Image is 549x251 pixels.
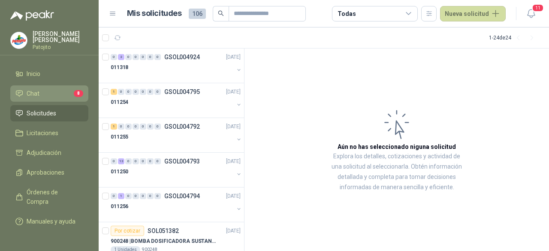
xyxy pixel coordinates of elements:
[27,217,75,226] span: Manuales y ayuda
[147,54,154,60] div: 0
[111,203,128,211] p: 011256
[226,157,241,166] p: [DATE]
[125,89,132,95] div: 0
[164,158,200,164] p: GSOL004793
[154,54,161,60] div: 0
[133,193,139,199] div: 0
[10,10,54,21] img: Logo peakr
[27,187,80,206] span: Órdenes de Compra
[226,123,241,131] p: [DATE]
[440,6,506,21] button: Nueva solicitud
[133,89,139,95] div: 0
[111,158,117,164] div: 0
[111,87,242,114] a: 1 0 0 0 0 0 0 GSOL004795[DATE] 011254
[133,158,139,164] div: 0
[489,31,539,45] div: 1 - 24 de 24
[127,7,182,20] h1: Mis solicitudes
[140,54,146,60] div: 0
[111,168,128,176] p: 011250
[164,89,200,95] p: GSOL004795
[111,64,128,72] p: 011318
[147,124,154,130] div: 0
[10,184,88,210] a: Órdenes de Compra
[10,85,88,102] a: Chat8
[111,124,117,130] div: 1
[27,148,61,157] span: Adjudicación
[338,142,456,151] h3: Aún no has seleccionado niguna solicitud
[118,89,124,95] div: 0
[10,105,88,121] a: Solicitudes
[10,164,88,181] a: Aprobaciones
[10,125,88,141] a: Licitaciones
[111,226,144,236] div: Por cotizar
[118,158,124,164] div: 13
[154,124,161,130] div: 0
[125,54,132,60] div: 0
[125,158,132,164] div: 0
[133,54,139,60] div: 0
[10,145,88,161] a: Adjudicación
[140,193,146,199] div: 0
[125,193,132,199] div: 0
[523,6,539,21] button: 11
[140,158,146,164] div: 0
[154,89,161,95] div: 0
[111,89,117,95] div: 1
[147,158,154,164] div: 0
[74,90,83,97] span: 8
[532,4,544,12] span: 11
[189,9,206,19] span: 106
[27,128,58,138] span: Licitaciones
[164,54,200,60] p: GSOL004924
[338,9,356,18] div: Todas
[226,53,241,61] p: [DATE]
[148,228,179,234] p: SOL051382
[147,89,154,95] div: 0
[111,54,117,60] div: 0
[154,193,161,199] div: 0
[111,156,242,184] a: 0 13 0 0 0 0 0 GSOL004793[DATE] 011250
[125,124,132,130] div: 0
[27,89,39,98] span: Chat
[147,193,154,199] div: 0
[330,151,463,193] p: Explora los detalles, cotizaciones y actividad de una solicitud al seleccionarla. Obtén informaci...
[111,133,128,141] p: 011255
[111,98,128,106] p: 011254
[164,124,200,130] p: GSOL004792
[111,237,217,245] p: 900248 | BOMBA DOSIFICADORA SUSTANCIAS QUIMICAS
[10,213,88,230] a: Manuales y ayuda
[140,89,146,95] div: 0
[140,124,146,130] div: 0
[118,193,124,199] div: 1
[118,54,124,60] div: 2
[133,124,139,130] div: 0
[226,88,241,96] p: [DATE]
[111,193,117,199] div: 0
[11,32,27,48] img: Company Logo
[226,227,241,235] p: [DATE]
[33,31,88,43] p: [PERSON_NAME] [PERSON_NAME]
[111,191,242,218] a: 0 1 0 0 0 0 0 GSOL004794[DATE] 011256
[164,193,200,199] p: GSOL004794
[27,168,64,177] span: Aprobaciones
[226,192,241,200] p: [DATE]
[27,69,40,79] span: Inicio
[10,66,88,82] a: Inicio
[154,158,161,164] div: 0
[27,109,56,118] span: Solicitudes
[33,45,88,50] p: Patojito
[111,121,242,149] a: 1 0 0 0 0 0 0 GSOL004792[DATE] 011255
[218,10,224,16] span: search
[111,52,242,79] a: 0 2 0 0 0 0 0 GSOL004924[DATE] 011318
[118,124,124,130] div: 0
